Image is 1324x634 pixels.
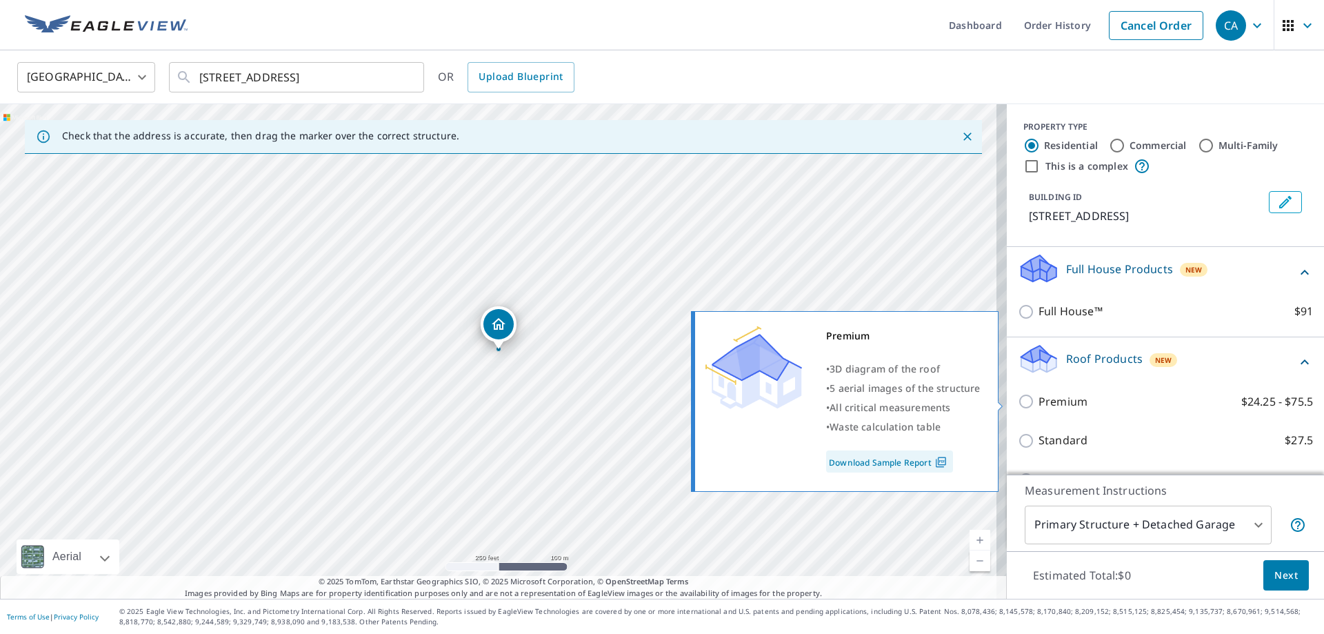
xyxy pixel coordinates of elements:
[1066,350,1143,367] p: Roof Products
[1066,261,1173,277] p: Full House Products
[1185,264,1203,275] span: New
[826,326,981,346] div: Premium
[481,306,516,349] div: Dropped pin, building 1, Residential property, 400 Hollandale Cir Arlington, TX 76010
[48,539,86,574] div: Aerial
[1130,139,1187,152] label: Commercial
[319,576,689,588] span: © 2025 TomTom, Earthstar Geographics SIO, © 2025 Microsoft Corporation, ©
[1241,393,1313,410] p: $24.25 - $75.5
[17,58,155,97] div: [GEOGRAPHIC_DATA]
[826,450,953,473] a: Download Sample Report
[62,130,459,142] p: Check that the address is accurate, then drag the marker over the correct structure.
[1018,343,1313,382] div: Roof ProductsNew
[1285,432,1313,449] p: $27.5
[1155,355,1172,366] span: New
[932,456,950,468] img: Pdf Icon
[826,359,981,379] div: •
[1023,121,1307,133] div: PROPERTY TYPE
[830,382,980,395] span: 5 aerial images of the structure
[199,58,396,97] input: Search by address or latitude-longitude
[17,539,119,574] div: Aerial
[1018,252,1313,292] div: Full House ProductsNew
[1045,159,1128,173] label: This is a complex
[1274,567,1298,584] span: Next
[1039,303,1103,320] p: Full House™
[1294,471,1313,488] p: $18
[666,576,689,586] a: Terms
[1290,517,1306,533] span: Your report will include the primary structure and a detached garage if one exists.
[1269,191,1302,213] button: Edit building 1
[826,379,981,398] div: •
[1029,191,1082,203] p: BUILDING ID
[959,128,976,146] button: Close
[25,15,188,36] img: EV Logo
[7,612,50,622] a: Terms of Use
[54,612,99,622] a: Privacy Policy
[605,576,663,586] a: OpenStreetMap
[830,420,941,433] span: Waste calculation table
[7,613,99,621] p: |
[479,68,563,86] span: Upload Blueprint
[1039,471,1121,488] p: QuickSquares™
[826,417,981,437] div: •
[705,326,802,409] img: Premium
[1263,560,1309,591] button: Next
[830,362,940,375] span: 3D diagram of the roof
[970,551,990,571] a: Current Level 17, Zoom Out
[1025,506,1272,544] div: Primary Structure + Detached Garage
[1039,432,1087,449] p: Standard
[826,398,981,417] div: •
[468,62,574,92] a: Upload Blueprint
[1218,139,1278,152] label: Multi-Family
[1216,10,1246,41] div: CA
[970,530,990,551] a: Current Level 17, Zoom In
[1294,303,1313,320] p: $91
[1025,482,1306,499] p: Measurement Instructions
[830,401,950,414] span: All critical measurements
[1029,208,1263,224] p: [STREET_ADDRESS]
[1044,139,1098,152] label: Residential
[1109,11,1203,40] a: Cancel Order
[1022,560,1142,591] p: Estimated Total: $0
[1039,393,1087,410] p: Premium
[438,62,574,92] div: OR
[119,606,1317,627] p: © 2025 Eagle View Technologies, Inc. and Pictometry International Corp. All Rights Reserved. Repo...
